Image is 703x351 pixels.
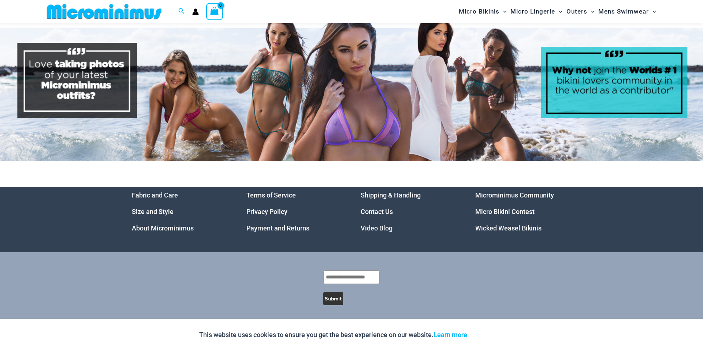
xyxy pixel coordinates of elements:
button: Submit [323,292,343,305]
aside: Footer Widget 4 [475,187,572,236]
button: Accept [473,326,504,344]
a: Search icon link [178,7,185,16]
span: Micro Bikinis [459,2,499,21]
span: Micro Lingerie [510,2,555,21]
a: Microminimus Community [475,191,554,199]
span: Menu Toggle [555,2,562,21]
img: MM SHOP LOGO FLAT [44,3,164,20]
a: Micro LingerieMenu ToggleMenu Toggle [509,2,564,21]
a: OutersMenu ToggleMenu Toggle [565,2,596,21]
a: Contact Us [361,208,393,215]
a: Wicked Weasel Bikinis [475,224,542,232]
a: Learn more [434,331,467,339]
p: This website uses cookies to ensure you get the best experience on our website. [199,329,467,340]
a: Privacy Policy [246,208,287,215]
nav: Menu [246,187,343,236]
nav: Menu [132,187,228,236]
span: Menu Toggle [587,2,595,21]
a: Micro BikinisMenu ToggleMenu Toggle [457,2,509,21]
a: Account icon link [192,8,199,15]
a: Micro Bikini Contest [475,208,535,215]
a: Fabric and Care [132,191,178,199]
span: Menu Toggle [649,2,656,21]
span: Mens Swimwear [598,2,649,21]
span: Outers [566,2,587,21]
a: Mens SwimwearMenu ToggleMenu Toggle [596,2,658,21]
a: View Shopping Cart, empty [206,3,223,20]
a: Terms of Service [246,191,296,199]
nav: Site Navigation [456,1,659,22]
a: Size and Style [132,208,174,215]
aside: Footer Widget 3 [361,187,457,236]
nav: Menu [475,187,572,236]
nav: Menu [361,187,457,236]
aside: Footer Widget 2 [246,187,343,236]
a: About Microminimus [132,224,194,232]
aside: Footer Widget 1 [132,187,228,236]
span: Menu Toggle [499,2,507,21]
a: Video Blog [361,224,393,232]
a: Shipping & Handling [361,191,421,199]
a: Payment and Returns [246,224,309,232]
